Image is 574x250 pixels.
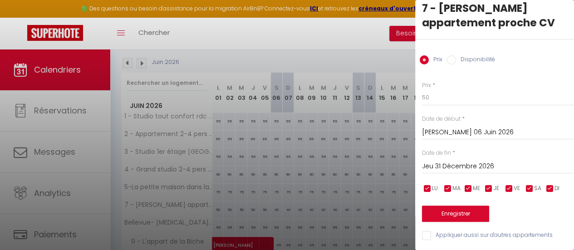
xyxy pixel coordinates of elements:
[422,81,431,90] label: Prix
[422,149,451,157] label: Date de fin
[429,55,442,65] label: Prix
[422,206,489,222] button: Enregistrer
[493,184,499,193] span: JE
[422,115,461,123] label: Date de début
[7,4,34,31] button: Ouvrir le widget de chat LiveChat
[456,55,495,65] label: Disponibilité
[452,184,461,193] span: MA
[432,184,438,193] span: LU
[422,1,567,30] div: 7 - [PERSON_NAME] appartement proche CV
[534,184,541,193] span: SA
[473,184,480,193] span: ME
[554,184,559,193] span: DI
[514,184,520,193] span: VE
